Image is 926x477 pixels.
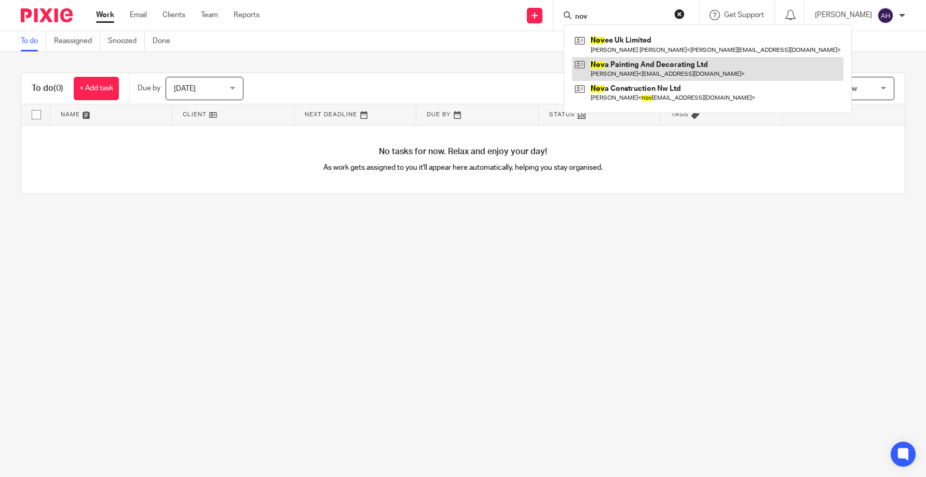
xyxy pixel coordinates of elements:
[815,10,872,20] p: [PERSON_NAME]
[724,11,764,19] span: Get Support
[174,85,196,92] span: [DATE]
[674,9,685,19] button: Clear
[234,10,260,20] a: Reports
[162,10,185,20] a: Clients
[21,31,46,51] a: To do
[108,31,145,51] a: Snoozed
[53,84,63,92] span: (0)
[32,83,63,94] h1: To do
[671,112,689,117] span: Tags
[21,8,73,22] img: Pixie
[96,10,114,20] a: Work
[54,31,100,51] a: Reassigned
[21,146,905,157] h4: No tasks for now. Relax and enjoy your day!
[130,10,147,20] a: Email
[153,31,178,51] a: Done
[877,7,894,24] img: svg%3E
[574,12,668,22] input: Search
[74,77,119,100] a: + Add task
[138,83,160,93] p: Due by
[242,162,684,173] p: As work gets assigned to you it'll appear here automatically, helping you stay organised.
[201,10,218,20] a: Team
